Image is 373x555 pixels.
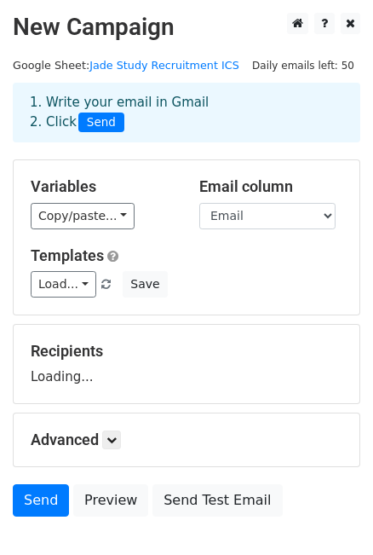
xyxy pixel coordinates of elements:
div: Loading... [31,342,342,386]
a: Send Test Email [152,484,282,517]
a: Jade Study Recruitment ICS [89,59,239,72]
a: Load... [31,271,96,298]
div: 1. Write your email in Gmail 2. Click [17,93,356,132]
h2: New Campaign [13,13,360,42]
span: Send [78,113,124,133]
a: Daily emails left: 50 [246,59,360,72]
h5: Email column [199,177,342,196]
span: Daily emails left: 50 [246,56,360,75]
small: Google Sheet: [13,59,239,72]
h5: Advanced [31,431,342,449]
a: Copy/paste... [31,203,135,229]
h5: Recipients [31,342,342,361]
button: Save [123,271,167,298]
a: Preview [73,484,148,517]
a: Send [13,484,69,517]
h5: Variables [31,177,174,196]
a: Templates [31,246,104,264]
